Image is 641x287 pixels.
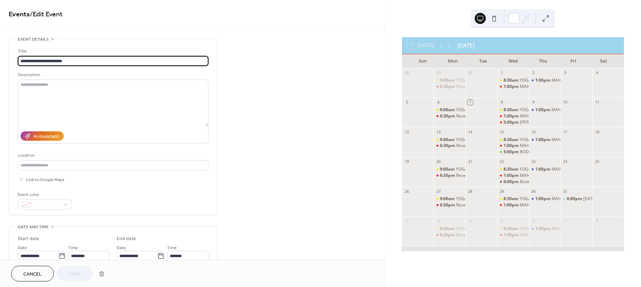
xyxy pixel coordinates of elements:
span: 5:00pm [504,120,520,125]
div: 12 [404,129,409,134]
div: YOGA [520,196,531,202]
div: 26 [404,189,409,194]
span: 6:30pm [440,173,456,179]
div: YOGA [497,166,529,172]
div: MAHJONG [520,113,540,119]
span: 8:30am [504,137,520,143]
div: 2 [404,218,409,223]
div: MAHJONG [520,173,540,179]
div: Description [18,71,207,79]
div: MAHJONG [497,173,529,179]
div: MAHJONG [497,232,529,238]
span: Date [117,244,126,252]
div: 5 [404,100,409,105]
span: Time [167,244,177,252]
div: MAHJONG [497,84,529,90]
div: 5 [499,218,505,223]
div: YOGA [520,77,531,83]
div: YOGA [434,77,465,83]
div: YOGA [456,226,467,232]
span: 1:00pm [504,202,520,208]
div: 21 [467,159,473,164]
span: 1:00pm [504,84,520,90]
div: BOD Monthly Meeting - Closed or Open (Alternating Months) [497,149,529,155]
span: 1:00pm [535,226,552,232]
span: Link to Google Maps [26,176,64,183]
div: 30 [467,70,473,75]
span: Cancel [23,271,42,278]
div: MAHJONG [552,166,572,172]
div: Reserved for Private Meeting [456,113,513,119]
span: Date and time [18,223,49,231]
div: YOGA [497,196,529,202]
div: 2 [531,70,536,75]
div: YOGA [520,137,531,143]
div: 10 [563,100,568,105]
div: YOGA [456,137,467,143]
span: 1:00pm [535,77,552,83]
span: 9:00am [440,226,456,232]
div: Reserved for Private Meeting [434,202,465,208]
button: AI Assistant [21,131,64,141]
div: 1 [499,70,505,75]
div: YOGA [497,137,529,143]
span: 8:30am [504,77,520,83]
div: 6 [436,100,441,105]
div: MAHJONG [529,137,561,143]
span: 1:00pm [535,166,552,172]
div: Reserved for Private Meeting [434,232,465,238]
div: Wed [498,54,528,68]
div: Start date [18,235,39,243]
span: 1:00pm [504,113,520,119]
div: 6 [531,218,536,223]
div: Last Friday Social [561,196,592,202]
div: Reserved for Private Meeting [434,143,465,149]
span: 6:30pm [440,143,456,149]
div: Thu [528,54,558,68]
div: MAHJONG [520,232,540,238]
span: 1:00pm [535,137,552,143]
div: 1 [594,189,600,194]
div: 7 [467,100,473,105]
div: MAHJONG [529,196,561,202]
div: 27 [436,189,441,194]
div: 3 [563,70,568,75]
span: Time [68,244,78,252]
span: Date [18,244,27,252]
div: YOGA [434,196,465,202]
div: YOGA [520,107,531,113]
div: 8 [499,100,505,105]
div: 29 [499,189,505,194]
div: Reserved for Private Meeting [456,232,513,238]
div: 29 [436,70,441,75]
div: Reserved for Private Meeting [434,113,465,119]
div: 3 [436,218,441,223]
div: 28 [404,70,409,75]
div: YOGA [497,107,529,113]
div: MAHJONG [497,143,529,149]
div: YOGA [497,226,529,232]
span: 6:30pm [440,202,456,208]
div: 4 [594,70,600,75]
div: Reserved for Private Meeting [434,173,465,179]
div: YOGA [456,77,467,83]
div: Event color [18,191,70,198]
span: 9:00am [440,77,456,83]
div: [DATE] [457,41,475,50]
a: Cancel [11,266,54,281]
div: 24 [563,159,568,164]
span: 9:00am [440,137,456,143]
span: 1:00pm [504,143,520,149]
div: YOGA [434,107,465,113]
div: MAHJONG [552,226,572,232]
div: YOGA [434,166,465,172]
div: Reserved for Private Meeting [456,84,513,90]
div: 23 [531,159,536,164]
div: MAHJONG [497,113,529,119]
div: MAHJONG [520,84,540,90]
div: Sat [588,54,618,68]
div: 18 [594,129,600,134]
div: 14 [467,129,473,134]
span: 1:00pm [504,232,520,238]
span: 8:30am [504,196,520,202]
